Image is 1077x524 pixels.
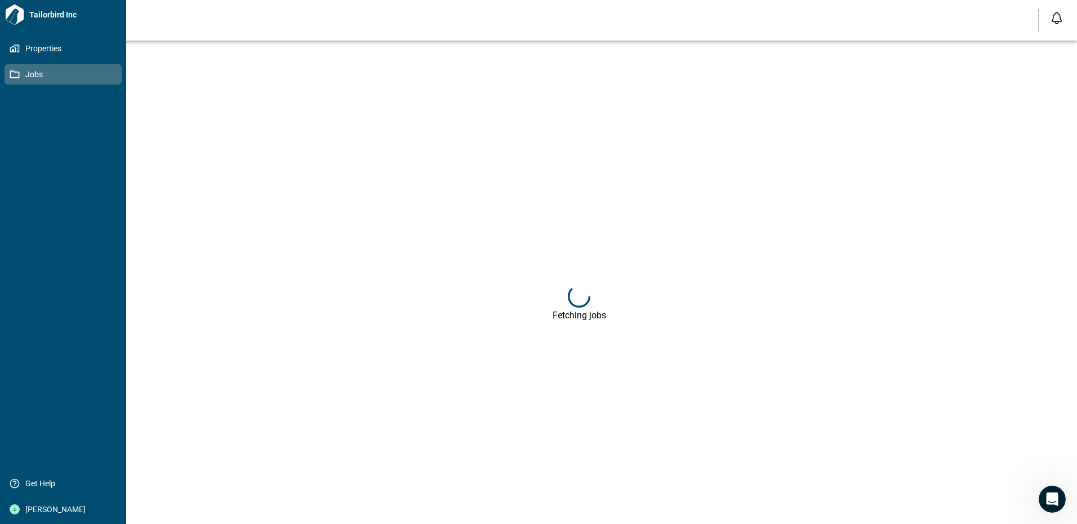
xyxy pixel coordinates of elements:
[553,310,606,321] div: Fetching jobs
[25,9,122,20] span: Tailorbird Inc
[5,64,122,85] a: Jobs
[5,38,122,59] a: Properties
[20,478,111,489] span: Get Help
[20,43,111,54] span: Properties
[1048,9,1066,27] button: Open notification feed
[20,69,111,80] span: Jobs
[1039,486,1066,513] iframe: Intercom live chat
[20,504,111,515] span: [PERSON_NAME]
